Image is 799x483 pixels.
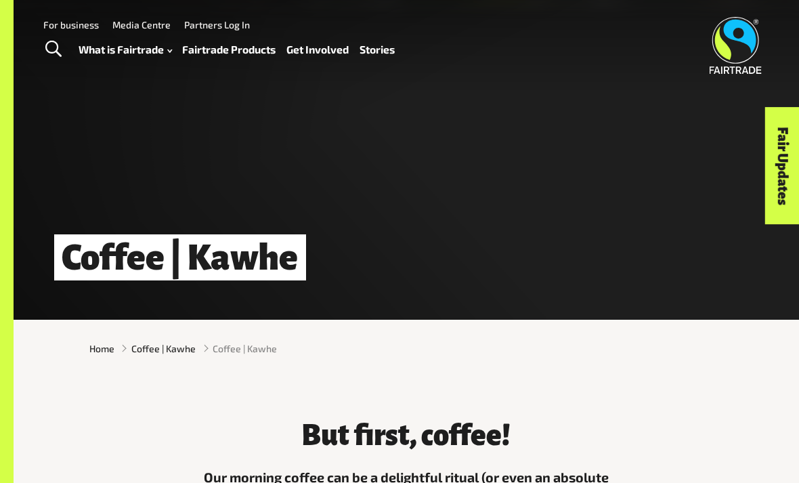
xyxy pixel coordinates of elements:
[54,234,306,280] h1: Coffee | Kawhe
[182,40,276,59] a: Fairtrade Products
[198,420,615,451] h3: But first, coffee!
[37,33,70,66] a: Toggle Search
[89,341,114,356] a: Home
[112,19,171,30] a: Media Centre
[213,341,277,356] span: Coffee | Kawhe
[360,40,395,59] a: Stories
[709,17,761,74] img: Fairtrade Australia New Zealand logo
[79,40,172,59] a: What is Fairtrade
[184,19,250,30] a: Partners Log In
[286,40,349,59] a: Get Involved
[43,19,99,30] a: For business
[131,341,196,356] a: Coffee | Kawhe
